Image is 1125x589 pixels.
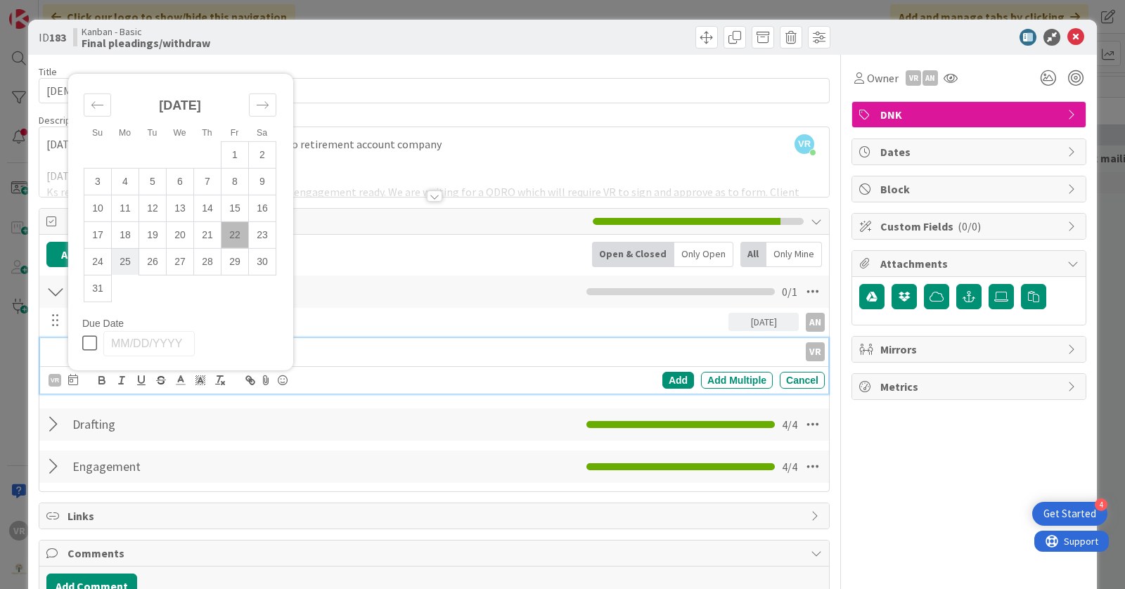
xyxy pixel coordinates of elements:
[880,218,1060,235] span: Custom Fields
[249,168,276,195] td: Saturday, 08/09/2025 12:00 PM
[674,242,733,267] div: Only Open
[46,242,145,267] button: Add Checklist
[221,221,249,248] td: Friday, 08/22/2025 12:00 PM
[880,341,1060,358] span: Mirrors
[49,374,61,387] div: VR
[39,114,87,127] span: Description
[782,458,797,475] span: 4 / 4
[662,372,694,389] div: Add
[82,37,210,48] b: Final pleadings/withdraw
[159,98,201,112] strong: [DATE]
[221,141,249,168] td: Friday, 08/01/2025 12:00 PM
[880,106,1060,123] span: DNK
[139,168,167,195] td: Tuesday, 08/05/2025 12:00 PM
[67,545,804,562] span: Comments
[958,219,981,233] span: ( 0/0 )
[922,70,938,86] div: AN
[906,70,921,86] div: VR
[766,242,822,267] div: Only Mine
[30,2,64,19] span: Support
[1043,507,1096,521] div: Get Started
[82,318,124,328] span: Due Date
[49,30,66,44] b: 183
[806,342,825,361] div: VR
[84,248,112,275] td: Sunday, 08/24/2025 12:00 PM
[194,195,221,221] td: Thursday, 08/14/2025 12:00 PM
[194,168,221,195] td: Thursday, 08/07/2025 12:00 PM
[728,313,799,331] div: [DATE]
[701,372,773,389] div: Add Multiple
[67,213,586,230] span: Tasks
[82,26,210,37] span: Kanban - Basic
[139,195,167,221] td: Tuesday, 08/12/2025 12:00 PM
[67,279,384,304] input: Add Checklist...
[67,454,384,479] input: Add Checklist...
[167,195,194,221] td: Wednesday, 08/13/2025 12:00 PM
[231,128,239,138] small: Fr
[194,248,221,275] td: Thursday, 08/28/2025 12:00 PM
[119,128,131,138] small: Mo
[740,242,766,267] div: All
[103,331,195,356] input: MM/DD/YYYY
[795,134,814,154] span: VR
[112,248,139,275] td: Monday, 08/25/2025 12:00 PM
[167,221,194,248] td: Wednesday, 08/20/2025 12:00 PM
[68,81,292,318] div: Calendar
[221,168,249,195] td: Friday, 08/08/2025 12:00 PM
[806,313,825,332] div: AN
[84,195,112,221] td: Sunday, 08/10/2025 12:00 PM
[782,416,797,433] span: 4 / 4
[46,136,822,153] p: [DATE]: Certified QDRO sent to D. Lush to forward to retirement account company
[112,221,139,248] td: Monday, 08/18/2025 12:00 PM
[68,342,793,358] p: Draft NOWA
[139,221,167,248] td: Tuesday, 08/19/2025 12:00 PM
[221,195,249,221] td: Friday, 08/15/2025 12:00 PM
[1032,502,1107,526] div: Open Get Started checklist, remaining modules: 4
[257,128,267,138] small: Sa
[148,128,157,138] small: Tu
[167,248,194,275] td: Wednesday, 08/27/2025 12:00 PM
[67,507,804,524] span: Links
[592,242,674,267] div: Open & Closed
[867,70,899,86] span: Owner
[84,275,112,302] td: Sunday, 08/31/2025 12:00 PM
[39,29,66,46] span: ID
[249,93,276,117] div: Move forward to switch to the next month.
[139,248,167,275] td: Tuesday, 08/26/2025 12:00 PM
[880,255,1060,272] span: Attachments
[780,372,825,389] div: Cancel
[202,128,212,138] small: Th
[194,221,221,248] td: Thursday, 08/21/2025 12:00 PM
[782,283,797,300] span: 0 / 1
[249,141,276,168] td: Saturday, 08/02/2025 12:00 PM
[249,221,276,248] td: Saturday, 08/23/2025 12:00 PM
[249,195,276,221] td: Saturday, 08/16/2025 12:00 PM
[39,78,830,103] input: type card name here...
[92,128,103,138] small: Su
[67,412,384,437] input: Add Checklist...
[39,65,57,78] label: Title
[84,93,111,117] div: Move backward to switch to the previous month.
[173,128,186,138] small: We
[1095,498,1107,511] div: 4
[880,181,1060,198] span: Block
[84,168,112,195] td: Sunday, 08/03/2025 12:00 PM
[221,248,249,275] td: Friday, 08/29/2025 12:00 PM
[91,313,723,329] p: Draft DL
[112,195,139,221] td: Monday, 08/11/2025 12:00 PM
[112,168,139,195] td: Monday, 08/04/2025 12:00 PM
[880,143,1060,160] span: Dates
[249,248,276,275] td: Saturday, 08/30/2025 12:00 PM
[84,221,112,248] td: Sunday, 08/17/2025 12:00 PM
[167,168,194,195] td: Wednesday, 08/06/2025 12:00 PM
[880,378,1060,395] span: Metrics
